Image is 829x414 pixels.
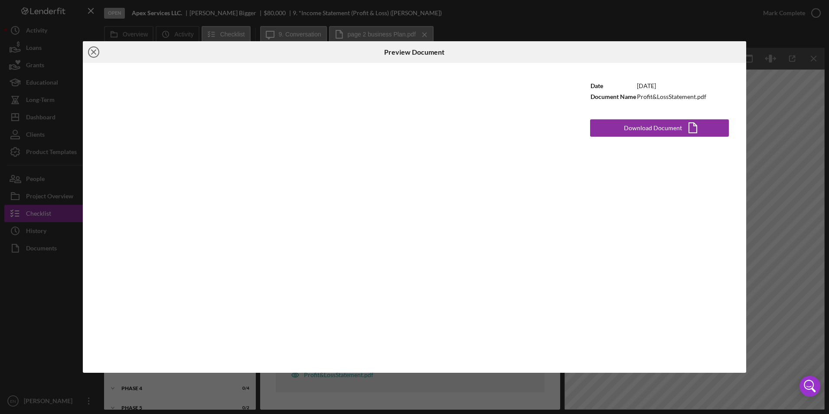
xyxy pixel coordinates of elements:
b: Date [591,82,603,89]
div: Open Intercom Messenger [800,376,820,397]
b: Document Name [591,93,636,100]
button: Download Document [590,119,729,137]
td: Profit&LossStatement.pdf [636,91,707,102]
iframe: File preview [83,63,573,372]
h6: Preview Document [384,48,444,56]
td: [DATE] [636,80,707,91]
div: Download Document [624,119,682,137]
